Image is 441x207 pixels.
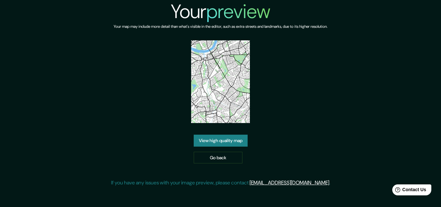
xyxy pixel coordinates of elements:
[111,179,330,187] p: If you have any issues with your image preview, please contact .
[250,179,329,186] a: [EMAIL_ADDRESS][DOMAIN_NAME]
[191,40,250,123] img: created-map-preview
[194,152,242,164] a: Go back
[384,182,434,200] iframe: Help widget launcher
[114,23,327,30] h6: Your map may include more detail than what's visible in the editor, such as extra streets and lan...
[194,135,248,147] a: View high quality map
